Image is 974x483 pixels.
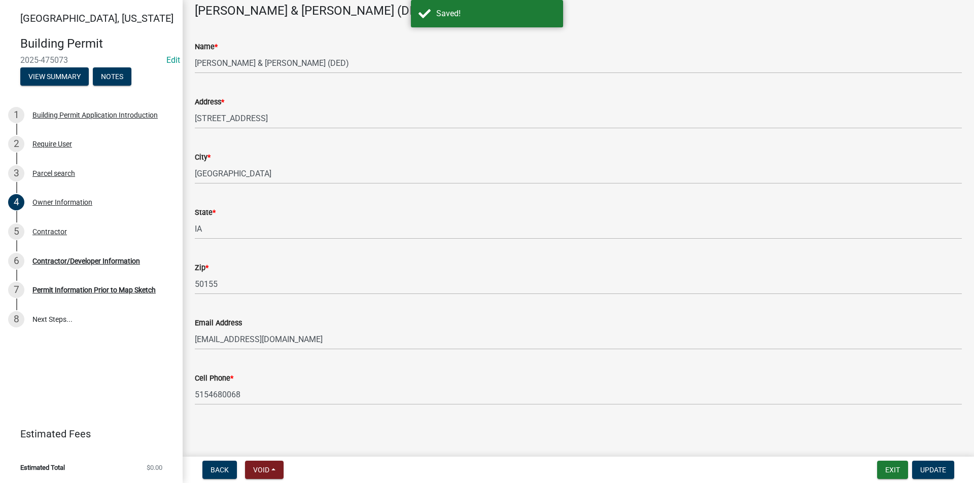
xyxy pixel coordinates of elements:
div: 2 [8,136,24,152]
label: Address [195,99,224,106]
span: [GEOGRAPHIC_DATA], [US_STATE] [20,12,173,24]
wm-modal-confirm: Notes [93,73,131,81]
button: Exit [877,461,908,479]
div: Permit Information Prior to Map Sketch [32,286,156,293]
div: 3 [8,165,24,181]
wm-modal-confirm: Summary [20,73,89,81]
button: View Summary [20,67,89,86]
span: Estimated Total [20,464,65,471]
div: Owner Information [32,199,92,206]
button: Notes [93,67,131,86]
label: Name [195,44,218,51]
div: 7 [8,282,24,298]
div: Require User [32,140,72,147]
div: 6 [8,253,24,269]
label: Zip [195,265,208,272]
div: Contractor [32,228,67,235]
span: Update [920,466,946,474]
h4: [PERSON_NAME] & [PERSON_NAME] (DED) [195,4,962,18]
span: 2025-475073 [20,55,162,65]
label: State [195,209,216,216]
span: Back [211,466,229,474]
div: Contractor/Developer Information [32,257,140,265]
div: 1 [8,107,24,123]
div: Building Permit Application Introduction [32,112,158,119]
div: Saved! [436,8,555,20]
label: Cell Phone [195,375,233,382]
a: Edit [166,55,180,65]
span: Void [253,466,269,474]
label: City [195,154,211,161]
div: 5 [8,224,24,240]
span: $0.00 [147,464,162,471]
button: Back [202,461,237,479]
div: Parcel search [32,170,75,177]
h4: Building Permit [20,36,175,51]
div: 8 [8,311,24,327]
a: Estimated Fees [8,424,166,444]
button: Update [912,461,954,479]
wm-modal-confirm: Edit Application Number [166,55,180,65]
label: Email Address [195,320,242,327]
div: 4 [8,194,24,210]
button: Void [245,461,284,479]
